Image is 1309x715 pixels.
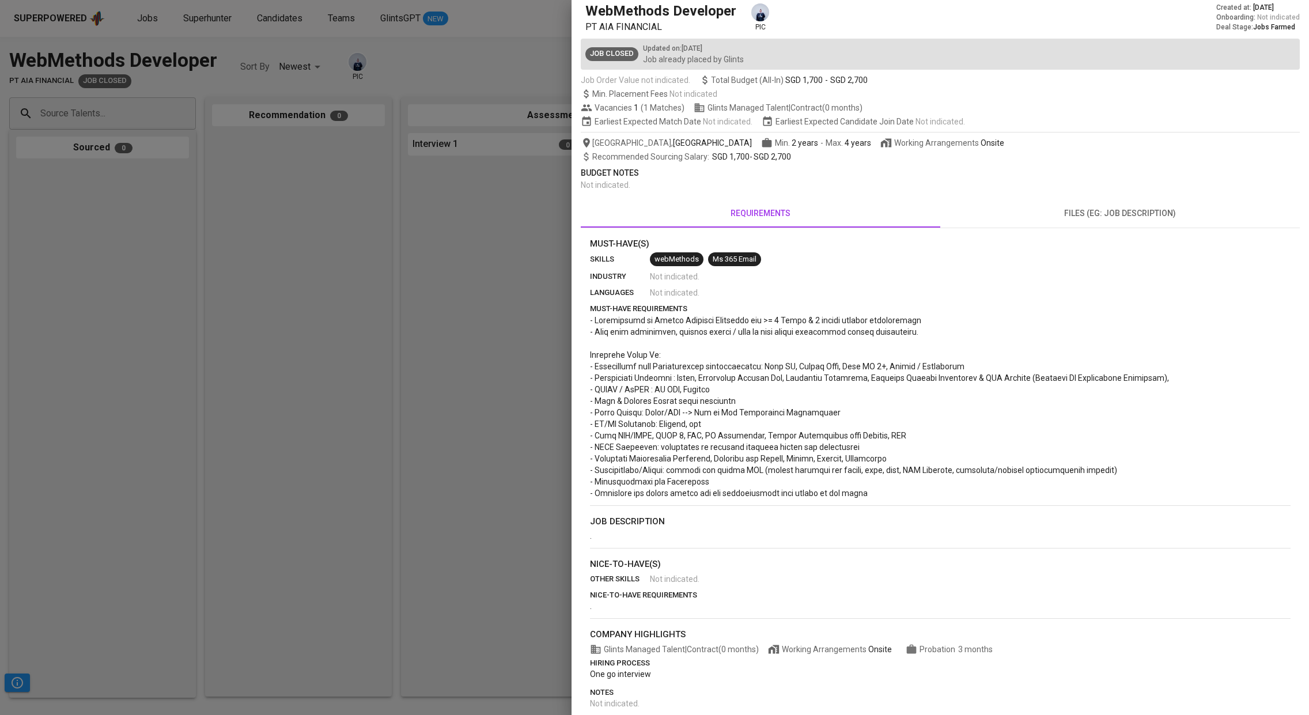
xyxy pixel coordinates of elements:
[585,48,638,59] span: Job Closed
[581,167,1300,179] p: Budget Notes
[708,254,761,265] span: Ms 365 Email
[947,206,1293,221] span: files (eg: job description)
[590,515,1291,528] p: job description
[590,628,1291,641] p: company highlights
[650,573,699,585] span: Not indicated .
[643,43,744,54] p: Updated on : [DATE]
[590,589,1291,601] p: nice-to-have requirements
[1253,23,1295,31] span: Jobs Farmed
[958,645,993,654] span: 3 months
[592,152,711,161] span: Recommended Sourcing Salary :
[699,74,868,86] span: Total Budget (All-In)
[590,601,592,611] span: .
[868,644,892,655] div: Onsite
[581,116,752,127] span: Earliest Expected Match Date
[1216,3,1300,13] div: Created at :
[590,287,650,298] p: languages
[694,102,862,114] span: Glints Managed Talent | Contract (0 months)
[585,2,736,20] h5: WebMethods Developer
[669,89,717,99] span: Not indicated
[590,316,1171,498] span: - Loremipsumd si Ametco Adipisci Elitseddo eiu >= 4 Tempo & 2 incidi utlabor etdoloremagn - Aliq ...
[590,699,640,708] span: Not indicated .
[650,287,699,298] span: Not indicated .
[673,137,752,149] span: [GEOGRAPHIC_DATA]
[590,558,1291,571] p: nice-to-have(s)
[650,271,699,282] span: Not indicated .
[703,116,752,127] span: Not indicated .
[592,151,791,162] span: -
[588,206,933,221] span: requirements
[785,74,823,86] span: SGD 1,700
[754,152,791,161] span: SGD 2,700
[880,137,1004,149] span: Working Arrangements
[590,687,1291,698] p: notes
[775,138,818,147] span: Min.
[1253,3,1274,13] span: [DATE]
[915,116,965,127] span: Not indicated .
[981,137,1004,149] div: Onsite
[820,137,823,149] span: -
[825,74,828,86] span: -
[592,89,717,99] span: Min. Placement Fees
[712,152,750,161] span: SGD 1,700
[632,102,638,114] span: 1
[581,74,690,86] span: Job Order Value not indicated.
[920,645,957,654] span: Probation
[581,137,752,149] span: [GEOGRAPHIC_DATA] ,
[792,138,818,147] span: 2 years
[751,3,769,21] img: annisa@glints.com
[585,21,662,32] span: PT AIA FINANCIAL
[650,254,703,265] span: webMethods
[590,644,759,655] span: Glints Managed Talent | Contract (0 months)
[590,237,1291,251] p: Must-Have(s)
[845,138,871,147] span: 4 years
[590,271,650,282] p: industry
[590,573,650,585] p: other skills
[1216,22,1300,32] div: Deal Stage :
[768,644,892,655] span: Working Arrangements
[1257,13,1300,22] span: Not indicated
[590,254,650,265] p: skills
[581,180,630,190] span: Not indicated .
[590,657,1291,669] p: hiring process
[590,669,651,679] span: One go interview
[590,303,1291,315] p: must-have requirements
[590,531,592,540] span: .
[762,116,965,127] span: Earliest Expected Candidate Join Date
[750,2,770,32] div: pic
[826,138,871,147] span: Max.
[1216,13,1300,22] div: Onboarding :
[643,54,744,65] p: Job already placed by Glints
[830,74,868,86] span: SGD 2,700
[581,102,684,114] span: Vacancies ( 1 Matches )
